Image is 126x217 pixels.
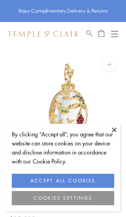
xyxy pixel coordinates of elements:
[12,46,126,160] img: 18K Twilight Pendant
[19,7,108,15] p: Enjoy Complimentary Delivery & Returns
[86,29,93,39] a: Search
[12,130,114,166] div: By clicking “Accept all”, you agree that our website can store cookies on your device and disclos...
[12,174,114,188] button: ACCEPT ALL COOKIES
[12,191,114,205] button: COOKIES SETTINGS
[8,31,79,37] img: Temple St. Clair
[111,29,118,39] button: Open navigation
[98,29,104,39] a: Open Shopping Bag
